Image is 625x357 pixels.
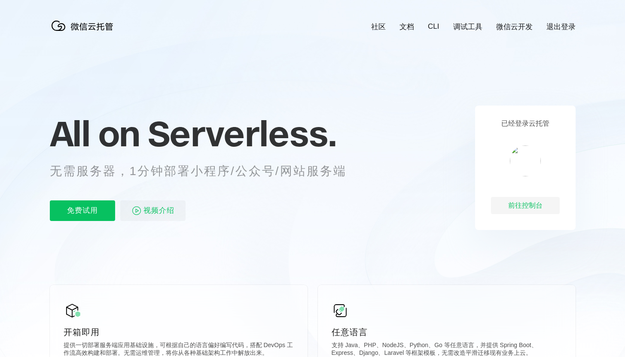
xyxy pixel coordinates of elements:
[501,119,549,128] p: 已经登录云托管
[148,112,336,155] span: Serverless.
[453,22,482,32] a: 调试工具
[496,22,533,32] a: 微信云开发
[50,28,119,36] a: 微信云托管
[50,17,119,34] img: 微信云托管
[399,22,414,32] a: 文档
[50,112,140,155] span: All on
[546,22,576,32] a: 退出登录
[143,200,174,221] span: 视频介绍
[428,22,439,31] a: CLI
[371,22,386,32] a: 社区
[50,200,115,221] p: 免费试用
[50,163,363,180] p: 无需服务器，1分钟部署小程序/公众号/网站服务端
[332,326,562,338] p: 任意语言
[131,206,142,216] img: video_play.svg
[64,326,294,338] p: 开箱即用
[491,197,560,214] div: 前往控制台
